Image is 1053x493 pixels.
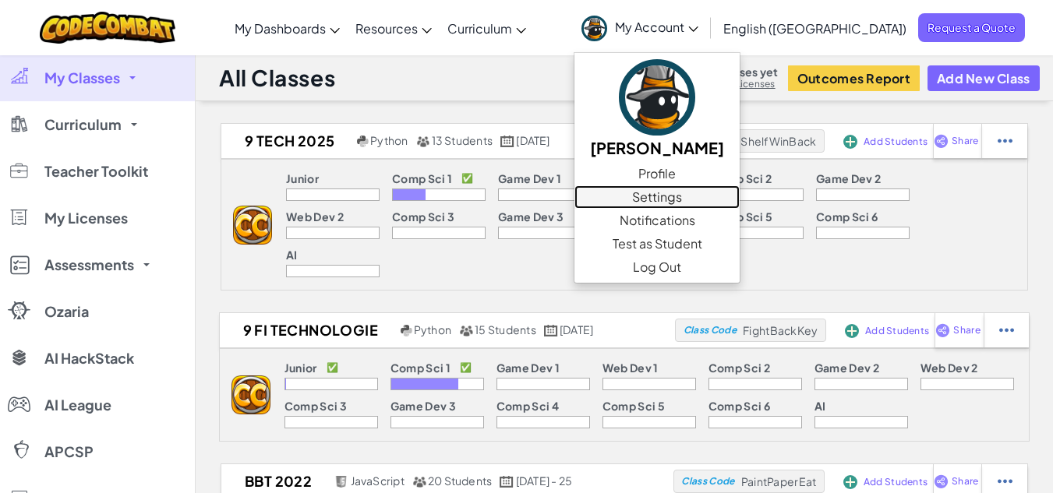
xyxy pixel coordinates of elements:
[741,474,816,488] span: PaintPaperEat
[44,351,134,365] span: AI HackStack
[602,361,659,374] p: Web Dev 1
[44,71,120,85] span: My Classes
[574,232,740,255] a: Test as Student
[286,248,298,261] p: AI
[500,476,514,488] img: calendar.svg
[952,136,978,146] span: Share
[416,136,430,147] img: MultipleUsers.png
[44,211,128,225] span: My Licenses
[227,7,348,49] a: My Dashboards
[710,210,772,223] p: Comp Sci 5
[615,19,698,35] span: My Account
[574,255,740,279] a: Log Out
[40,12,176,44] img: CodeCombat logo
[327,361,338,374] p: ✅
[814,400,826,412] p: AI
[865,326,929,336] span: Add Students
[998,134,1012,148] img: IconStudentEllipsis.svg
[498,172,561,185] p: Game Dev 1
[740,134,816,148] span: ShelfWinBack
[233,206,272,245] img: logo
[934,474,949,488] img: IconShare_Purple.svg
[461,172,473,185] p: ✅
[918,13,1025,42] a: Request a Quote
[370,133,408,147] span: Python
[286,210,344,223] p: Web Dev 2
[475,322,536,336] span: 15 Students
[928,65,1040,91] button: Add New Class
[845,324,859,338] img: IconAddStudents.svg
[953,326,980,335] span: Share
[574,57,740,162] a: [PERSON_NAME]
[843,135,857,149] img: IconAddStudents.svg
[920,361,978,374] p: Web Dev 2
[348,7,440,49] a: Resources
[498,210,564,223] p: Game Dev 3
[221,470,673,493] a: BBT 2022 JavaScript 20 Students [DATE] - 25
[935,323,950,337] img: IconShare_Purple.svg
[432,133,493,147] span: 13 Students
[286,172,319,185] p: Junior
[952,477,978,486] span: Share
[284,400,347,412] p: Comp Sci 3
[44,164,148,178] span: Teacher Toolkit
[334,476,348,488] img: javascript.png
[235,20,326,37] span: My Dashboards
[392,172,452,185] p: Comp Sci 1
[390,361,451,374] p: Comp Sci 1
[864,477,928,487] span: Add Students
[602,400,665,412] p: Comp Sci 5
[460,361,472,374] p: ✅
[357,136,369,147] img: python.png
[681,477,734,486] span: Class Code
[351,474,405,488] span: JavaScript
[708,400,770,412] p: Comp Sci 6
[743,323,818,337] span: FightBackKey
[44,258,134,272] span: Assessments
[231,375,270,414] img: logo
[221,470,330,493] h2: BBT 2022
[574,162,740,185] a: Profile
[864,137,928,146] span: Add Students
[44,305,89,319] span: Ozaria
[219,63,335,93] h1: All Classes
[934,134,949,148] img: IconShare_Purple.svg
[440,7,534,49] a: Curriculum
[814,361,879,374] p: Game Dev 2
[496,361,560,374] p: Game Dev 1
[355,20,418,37] span: Resources
[284,361,317,374] p: Junior
[44,118,122,132] span: Curriculum
[390,400,456,412] p: Game Dev 3
[516,474,573,488] span: [DATE] - 25
[500,136,514,147] img: calendar.svg
[428,474,493,488] span: 20 Students
[998,474,1012,488] img: IconStudentEllipsis.svg
[221,129,673,153] a: 9 TECH 2025 Python 13 Students [DATE]
[414,322,451,336] span: Python
[220,319,675,342] a: 9 FI Technologie Python 15 Students [DATE]
[999,323,1014,337] img: IconStudentEllipsis.svg
[544,325,558,336] img: calendar.svg
[619,59,695,136] img: avatar
[816,210,878,223] p: Comp Sci 6
[723,20,906,37] span: English ([GEOGRAPHIC_DATA])
[516,133,549,147] span: [DATE]
[708,361,770,374] p: Comp Sci 2
[574,3,706,52] a: My Account
[412,476,426,488] img: MultipleUsers.png
[496,400,559,412] p: Comp Sci 4
[44,398,111,412] span: AI League
[843,475,857,489] img: IconAddStudents.svg
[816,172,881,185] p: Game Dev 2
[392,210,454,223] p: Comp Sci 3
[788,65,920,91] button: Outcomes Report
[220,319,397,342] h2: 9 FI Technologie
[716,7,914,49] a: English ([GEOGRAPHIC_DATA])
[574,185,740,209] a: Settings
[684,326,737,335] span: Class Code
[620,211,695,230] span: Notifications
